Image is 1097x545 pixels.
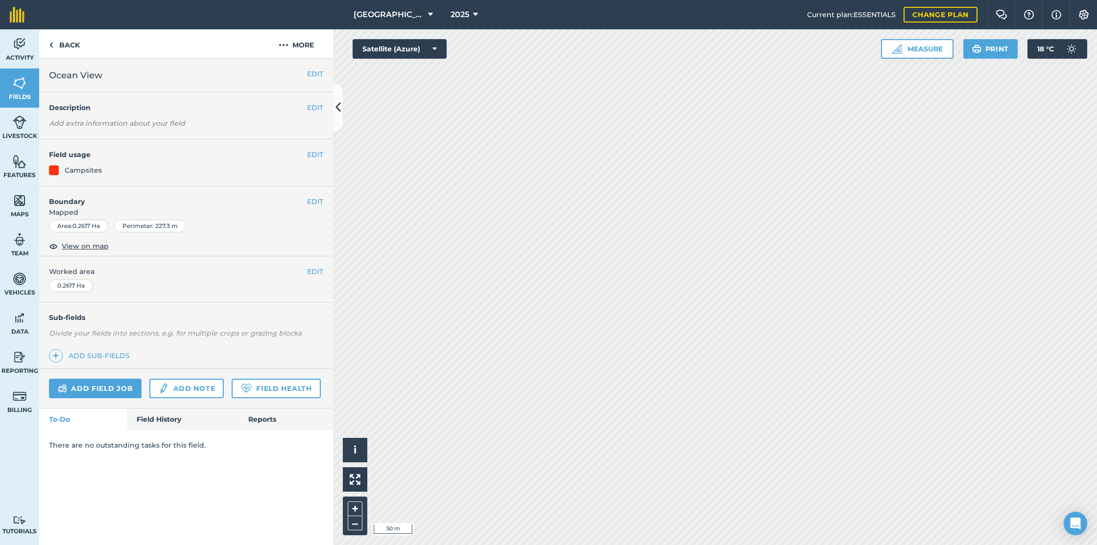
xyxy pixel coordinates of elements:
[307,196,323,207] button: EDIT
[49,149,307,160] h4: Field usage
[353,39,447,59] button: Satellite (Azure)
[49,119,185,128] em: Add extra information about your field
[996,10,1007,20] img: Two speech bubbles overlapping with the left bubble in the forefront
[348,516,362,530] button: –
[49,329,302,338] em: Divide your fields into sections, e.g. for multiple crops or grazing blocks
[1078,10,1090,20] img: A cog icon
[13,311,26,325] img: svg+xml;base64,PD94bWwgdmVyc2lvbj0iMS4wIiBlbmNvZGluZz0idXRmLTgiPz4KPCEtLSBHZW5lcmF0b3I6IEFkb2JlIE...
[1051,9,1061,21] img: svg+xml;base64,PHN2ZyB4bWxucz0iaHR0cDovL3d3dy53My5vcmcvMjAwMC9zdmciIHdpZHRoPSIxNyIgaGVpZ2h0PSIxNy...
[49,68,102,82] span: Ocean View
[279,39,288,51] img: svg+xml;base64,PHN2ZyB4bWxucz0iaHR0cDovL3d3dy53My5vcmcvMjAwMC9zdmciIHdpZHRoPSIyMCIgaGVpZ2h0PSIyNC...
[49,102,323,113] h4: Description
[1027,39,1087,59] button: 18 °C
[13,516,26,525] img: svg+xml;base64,PD94bWwgdmVyc2lvbj0iMS4wIiBlbmNvZGluZz0idXRmLTgiPz4KPCEtLSBHZW5lcmF0b3I6IEFkb2JlIE...
[49,440,323,451] p: There are no outstanding tasks for this field.
[354,9,424,21] span: [GEOGRAPHIC_DATA]
[49,349,134,363] a: Add sub-fields
[158,383,169,394] img: svg+xml;base64,PD94bWwgdmVyc2lvbj0iMS4wIiBlbmNvZGluZz0idXRmLTgiPz4KPCEtLSBHZW5lcmF0b3I6IEFkb2JlIE...
[65,165,102,176] div: Campsites
[39,207,333,218] span: Mapped
[354,444,357,456] span: i
[49,240,58,252] img: svg+xml;base64,PHN2ZyB4bWxucz0iaHR0cDovL3d3dy53My5vcmcvMjAwMC9zdmciIHdpZHRoPSIxOCIgaGVpZ2h0PSIyNC...
[13,76,26,91] img: svg+xml;base64,PHN2ZyB4bWxucz0iaHR0cDovL3d3dy53My5vcmcvMjAwMC9zdmciIHdpZHRoPSI1NiIgaGVpZ2h0PSI2MC...
[52,350,59,362] img: svg+xml;base64,PHN2ZyB4bWxucz0iaHR0cDovL3d3dy53My5vcmcvMjAwMC9zdmciIHdpZHRoPSIxNCIgaGVpZ2h0PSIyNC...
[881,39,954,59] button: Measure
[451,9,469,21] span: 2025
[904,7,978,23] a: Change plan
[963,39,1018,59] button: Print
[260,29,333,58] button: More
[49,266,323,277] span: Worked area
[1037,39,1054,59] span: 18 ° C
[49,240,109,252] button: View on map
[13,389,26,404] img: svg+xml;base64,PD94bWwgdmVyc2lvbj0iMS4wIiBlbmNvZGluZz0idXRmLTgiPz4KPCEtLSBHZW5lcmF0b3I6IEFkb2JlIE...
[13,350,26,364] img: svg+xml;base64,PD94bWwgdmVyc2lvbj0iMS4wIiBlbmNvZGluZz0idXRmLTgiPz4KPCEtLSBHZW5lcmF0b3I6IEFkb2JlIE...
[39,312,333,323] h4: Sub-fields
[972,43,981,55] img: svg+xml;base64,PHN2ZyB4bWxucz0iaHR0cDovL3d3dy53My5vcmcvMjAwMC9zdmciIHdpZHRoPSIxOSIgaGVpZ2h0PSIyNC...
[13,154,26,169] img: svg+xml;base64,PHN2ZyB4bWxucz0iaHR0cDovL3d3dy53My5vcmcvMjAwMC9zdmciIHdpZHRoPSI1NiIgaGVpZ2h0PSI2MC...
[39,186,307,207] h4: Boundary
[232,379,320,398] a: Field Health
[807,9,896,20] span: Current plan : ESSENTIALS
[13,37,26,51] img: svg+xml;base64,PD94bWwgdmVyc2lvbj0iMS4wIiBlbmNvZGluZz0idXRmLTgiPz4KPCEtLSBHZW5lcmF0b3I6IEFkb2JlIE...
[348,501,362,516] button: +
[1062,39,1081,59] img: svg+xml;base64,PD94bWwgdmVyc2lvbj0iMS4wIiBlbmNvZGluZz0idXRmLTgiPz4KPCEtLSBHZW5lcmF0b3I6IEFkb2JlIE...
[1064,512,1087,535] div: Open Intercom Messenger
[307,68,323,79] button: EDIT
[1023,10,1035,20] img: A question mark icon
[350,474,360,485] img: Four arrows, one pointing top left, one top right, one bottom right and the last bottom left
[13,193,26,208] img: svg+xml;base64,PHN2ZyB4bWxucz0iaHR0cDovL3d3dy53My5vcmcvMjAwMC9zdmciIHdpZHRoPSI1NiIgaGVpZ2h0PSI2MC...
[149,379,224,398] a: Add note
[13,232,26,247] img: svg+xml;base64,PD94bWwgdmVyc2lvbj0iMS4wIiBlbmNvZGluZz0idXRmLTgiPz4KPCEtLSBHZW5lcmF0b3I6IEFkb2JlIE...
[49,379,142,398] a: Add field job
[114,220,186,232] div: Perimeter : 227.3 m
[892,44,902,54] img: Ruler icon
[307,266,323,277] button: EDIT
[49,279,93,292] div: 0.2617 Ha
[49,39,53,51] img: svg+xml;base64,PHN2ZyB4bWxucz0iaHR0cDovL3d3dy53My5vcmcvMjAwMC9zdmciIHdpZHRoPSI5IiBoZWlnaHQ9IjI0Ii...
[10,7,24,23] img: fieldmargin Logo
[127,409,238,430] a: Field History
[13,272,26,286] img: svg+xml;base64,PD94bWwgdmVyc2lvbj0iMS4wIiBlbmNvZGluZz0idXRmLTgiPz4KPCEtLSBHZW5lcmF0b3I6IEFkb2JlIE...
[58,383,67,394] img: svg+xml;base64,PD94bWwgdmVyc2lvbj0iMS4wIiBlbmNvZGluZz0idXRmLTgiPz4KPCEtLSBHZW5lcmF0b3I6IEFkb2JlIE...
[39,29,90,58] a: Back
[62,241,109,251] span: View on map
[39,409,127,430] a: To-Do
[13,115,26,130] img: svg+xml;base64,PD94bWwgdmVyc2lvbj0iMS4wIiBlbmNvZGluZz0idXRmLTgiPz4KPCEtLSBHZW5lcmF0b3I6IEFkb2JlIE...
[307,102,323,113] button: EDIT
[307,149,323,160] button: EDIT
[238,409,333,430] a: Reports
[49,220,108,232] div: Area : 0.2617 Ha
[343,438,367,462] button: i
